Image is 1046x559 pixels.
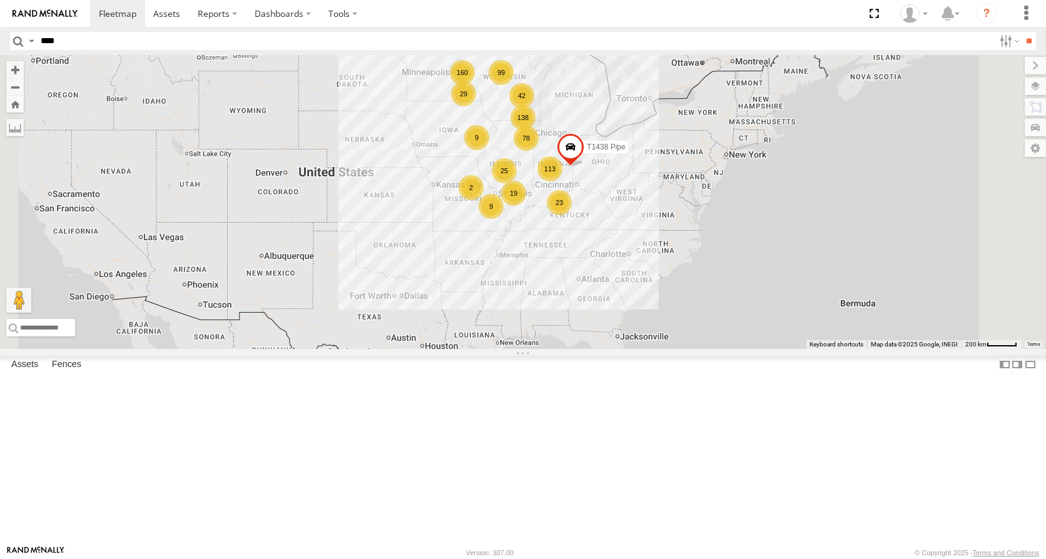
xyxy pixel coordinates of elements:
div: 138 [510,105,536,130]
a: Terms and Conditions [973,549,1039,556]
label: Hide Summary Table [1024,356,1037,374]
button: Keyboard shortcuts [810,340,863,349]
a: Terms (opens in new tab) [1027,342,1040,347]
span: T1438 Pipe [587,143,625,151]
div: Eric Aune [896,4,932,23]
label: Dock Summary Table to the Left [998,356,1011,374]
span: Map data ©2025 Google, INEGI [871,341,958,348]
div: 25 [492,158,517,183]
label: Map Settings [1025,139,1046,157]
button: Zoom Home [6,96,24,113]
button: Zoom in [6,61,24,78]
span: 200 km [965,341,987,348]
label: Measure [6,119,24,136]
a: Visit our Website [7,546,64,559]
div: 2 [459,175,484,200]
div: 23 [547,190,572,215]
div: 160 [450,60,475,85]
label: Dock Summary Table to the Right [1011,356,1023,374]
div: 9 [479,194,504,219]
label: Search Query [26,32,36,50]
div: 9 [464,125,489,150]
div: Version: 307.00 [466,549,514,556]
div: © Copyright 2025 - [915,549,1039,556]
i: ? [977,4,997,24]
div: 42 [509,83,534,108]
div: 78 [514,126,539,151]
button: Zoom out [6,78,24,96]
button: Map Scale: 200 km per 45 pixels [962,340,1021,349]
label: Fences [46,356,88,373]
div: 113 [537,156,562,181]
div: 29 [451,81,476,106]
button: Drag Pegman onto the map to open Street View [6,288,31,313]
div: 19 [501,181,526,206]
div: 99 [489,60,514,85]
img: rand-logo.svg [13,9,78,18]
label: Assets [5,356,44,373]
label: Search Filter Options [995,32,1022,50]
